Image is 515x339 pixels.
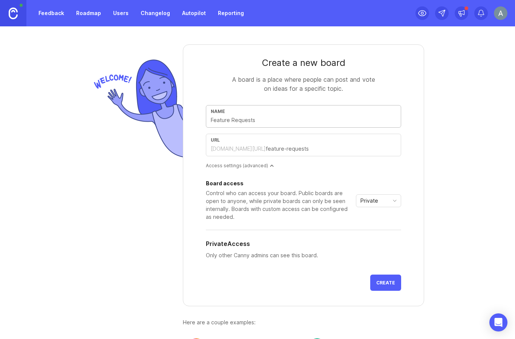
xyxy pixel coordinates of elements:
[206,57,401,69] div: Create a new board
[91,56,183,161] img: welcome-img-178bf9fb836d0a1529256ffe415d7085.png
[206,181,353,186] div: Board access
[213,6,248,20] a: Reporting
[360,197,378,205] span: Private
[489,313,507,331] div: Open Intercom Messenger
[370,275,401,291] button: Create
[183,318,424,327] div: Here are a couple examples:
[376,280,395,286] span: Create
[206,251,401,260] p: Only other Canny admins can see this board.
[211,108,396,114] div: Name
[356,194,401,207] div: toggle menu
[389,198,401,204] svg: toggle icon
[34,6,69,20] a: Feedback
[206,239,250,248] h5: Private Access
[206,162,401,169] div: Access settings (advanced)
[9,8,18,19] img: Canny Home
[206,189,353,221] div: Control who can access your board. Public boards are open to anyone, while private boards can onl...
[266,145,396,153] input: feature-requests
[494,6,507,20] img: Anna Montanes
[228,75,379,93] div: A board is a place where people can post and vote on ideas for a specific topic.
[178,6,210,20] a: Autopilot
[109,6,133,20] a: Users
[72,6,106,20] a: Roadmap
[211,145,266,153] div: [DOMAIN_NAME][URL]
[136,6,175,20] a: Changelog
[211,137,396,143] div: url
[211,116,396,124] input: Feature Requests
